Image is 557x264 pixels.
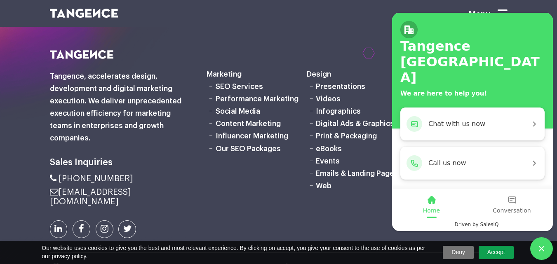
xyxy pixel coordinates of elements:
[216,95,298,103] a: Performance Marketing
[50,174,133,183] a: [PHONE_NUMBER]
[307,68,407,80] h6: Design
[316,83,365,90] a: Presentations
[59,174,133,183] span: [PHONE_NUMBER]
[316,157,340,165] a: Events
[50,70,194,144] h6: Tangence, accelerates design, development and digital marketing execution. We deliver unprecedent...
[216,145,281,152] a: Our SEO Packages
[42,244,431,260] span: Our website uses cookies to give you the best and most relevant experience. By clicking on accept...
[216,107,260,115] a: Social Media
[316,170,398,177] a: Emails & Landing Pages
[530,237,553,260] span: Minimize live chat window
[530,237,553,260] div: Chat Widget
[316,95,341,103] a: Videos
[207,68,307,80] h6: Marketing
[216,132,288,140] a: Influencer Marketing
[316,145,342,152] a: eBooks
[216,120,281,127] a: Content Marketing
[50,155,194,170] h6: Sales Inquiries
[479,246,514,259] a: Accept
[390,11,555,233] iframe: SalesIQ Chat Window
[316,107,361,115] a: Infographics
[316,182,331,189] a: Web
[216,83,263,90] a: SEO Services
[316,132,377,140] a: Print & Packaging
[316,120,394,127] a: Digital Ads & Graphics
[50,188,131,206] a: [EMAIL_ADDRESS][DOMAIN_NAME]
[443,246,474,259] a: Deny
